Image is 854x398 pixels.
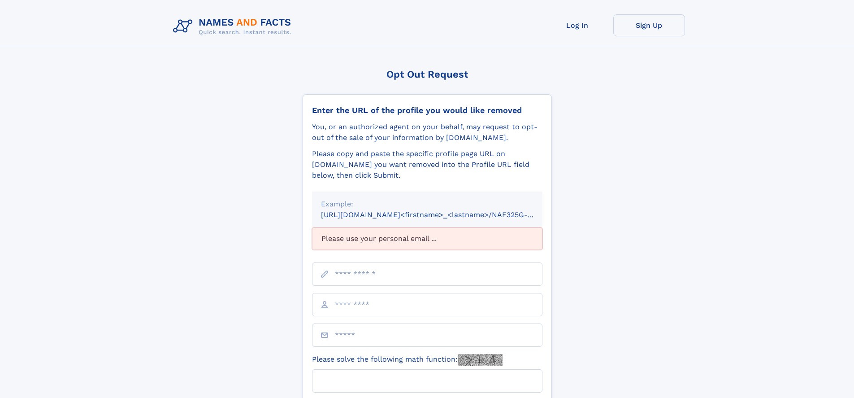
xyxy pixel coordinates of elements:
div: You, or an authorized agent on your behalf, may request to opt-out of the sale of your informatio... [312,122,542,143]
div: Example: [321,199,533,210]
img: Logo Names and Facts [169,14,299,39]
div: Please copy and paste the specific profile page URL on [DOMAIN_NAME] you want removed into the Pr... [312,149,542,181]
a: Log In [542,14,613,36]
div: Please use your personal email ... [312,227,542,250]
label: Please solve the following math function: [312,354,503,366]
div: Opt Out Request [303,69,552,80]
div: Enter the URL of the profile you would like removed [312,105,542,115]
small: [URL][DOMAIN_NAME]<firstname>_<lastname>/NAF325G-xxxxxxxx [321,210,559,219]
a: Sign Up [613,14,685,36]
